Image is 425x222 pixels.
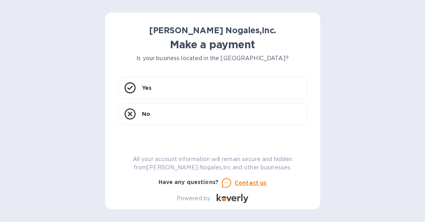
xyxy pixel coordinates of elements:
u: Contact us [234,180,267,186]
p: Powered by [177,194,210,203]
p: No [142,110,150,118]
p: Yes [142,84,151,92]
b: Have any questions? [159,179,219,185]
p: Is your business located in the [GEOGRAPHIC_DATA]? [118,54,308,63]
p: All your account information will remain secure and hidden from [PERSON_NAME] Nogales,Inc. and ot... [118,155,308,172]
b: [PERSON_NAME] Nogales,Inc. [149,25,276,35]
h1: Make a payment [118,38,308,51]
